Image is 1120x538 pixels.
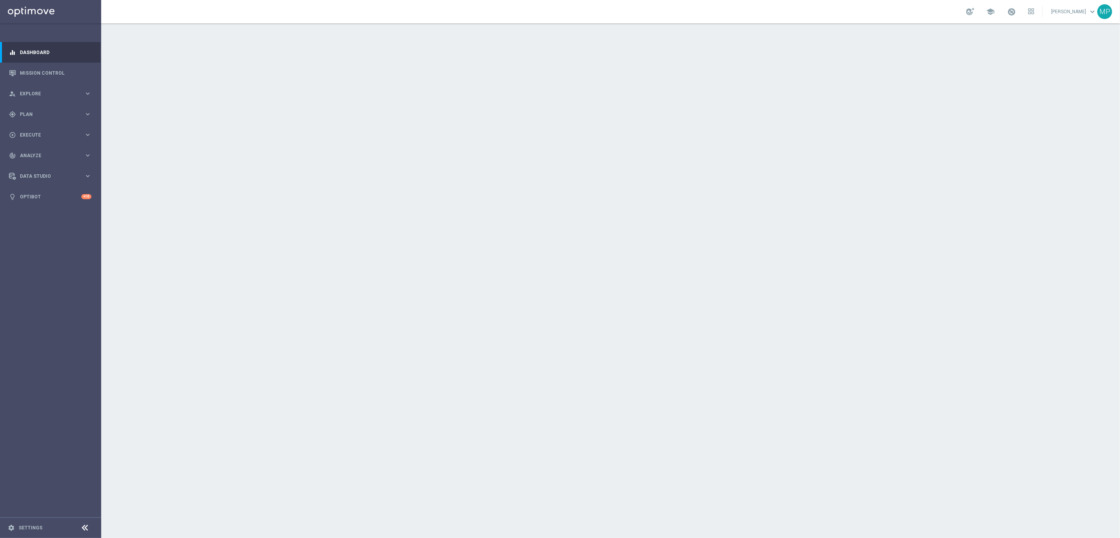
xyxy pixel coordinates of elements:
span: keyboard_arrow_down [1088,7,1097,16]
i: lightbulb [9,193,16,200]
i: play_circle_outline [9,131,16,138]
i: keyboard_arrow_right [84,172,91,180]
span: Plan [20,112,84,117]
button: equalizer Dashboard [9,49,92,56]
div: MP [1097,4,1112,19]
button: lightbulb Optibot +10 [9,194,92,200]
div: Execute [9,131,84,138]
button: Mission Control [9,70,92,76]
div: +10 [81,194,91,199]
i: gps_fixed [9,111,16,118]
div: Analyze [9,152,84,159]
a: [PERSON_NAME]keyboard_arrow_down [1050,6,1097,18]
i: track_changes [9,152,16,159]
button: track_changes Analyze keyboard_arrow_right [9,152,92,159]
span: Execute [20,133,84,137]
div: Mission Control [9,63,91,83]
i: settings [8,524,15,531]
div: Plan [9,111,84,118]
span: Explore [20,91,84,96]
a: Dashboard [20,42,91,63]
button: gps_fixed Plan keyboard_arrow_right [9,111,92,117]
i: person_search [9,90,16,97]
button: person_search Explore keyboard_arrow_right [9,91,92,97]
div: Optibot [9,186,91,207]
div: Dashboard [9,42,91,63]
span: Analyze [20,153,84,158]
i: keyboard_arrow_right [84,110,91,118]
button: Data Studio keyboard_arrow_right [9,173,92,179]
div: Explore [9,90,84,97]
i: keyboard_arrow_right [84,131,91,138]
a: Optibot [20,186,81,207]
div: Data Studio [9,173,84,180]
i: equalizer [9,49,16,56]
span: school [986,7,995,16]
button: play_circle_outline Execute keyboard_arrow_right [9,132,92,138]
a: Mission Control [20,63,91,83]
i: keyboard_arrow_right [84,90,91,97]
span: Data Studio [20,174,84,179]
a: Settings [19,526,42,530]
i: keyboard_arrow_right [84,152,91,159]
